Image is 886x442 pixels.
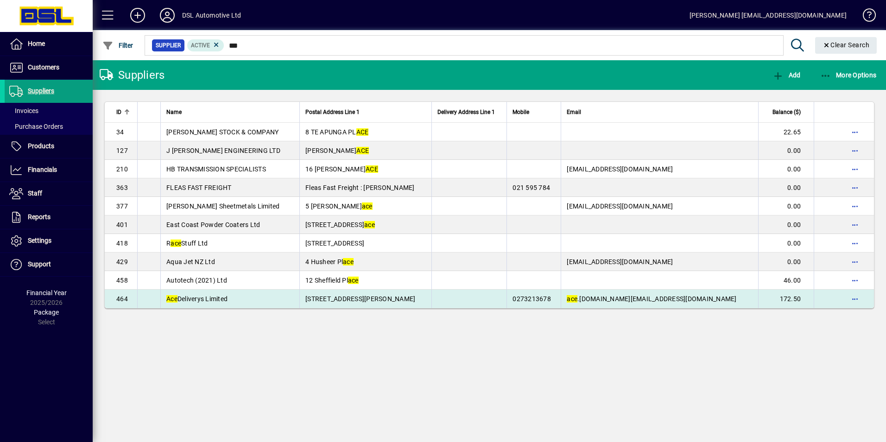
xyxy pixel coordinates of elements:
[166,128,278,136] span: [PERSON_NAME] STOCK & COMPANY
[758,123,814,141] td: 22.65
[166,295,177,303] em: Ace
[116,184,128,191] span: 363
[356,128,369,136] em: ACE
[567,202,673,210] span: [EMAIL_ADDRESS][DOMAIN_NAME]
[116,202,128,210] span: 377
[5,182,93,205] a: Staff
[166,165,266,173] span: HB TRANSMISSION SPECIALISTS
[102,42,133,49] span: Filter
[305,240,364,247] span: [STREET_ADDRESS]
[166,258,215,265] span: Aqua Jet NZ Ltd
[156,41,181,50] span: Supplier
[362,202,373,210] em: ace
[187,39,224,51] mat-chip: Activation Status: Active
[305,258,354,265] span: 4 Husheer Pl
[772,71,800,79] span: Add
[356,147,369,154] em: ACE
[848,254,862,269] button: More options
[758,290,814,308] td: 172.50
[764,107,809,117] div: Balance ($)
[166,184,232,191] span: FLEAS FAST FREIGHT
[513,184,550,191] span: 021 595 784
[5,253,93,276] a: Support
[758,178,814,197] td: 0.00
[116,107,132,117] div: ID
[567,107,753,117] div: Email
[305,295,415,303] span: [STREET_ADDRESS][PERSON_NAME]
[5,158,93,182] a: Financials
[152,7,182,24] button: Profile
[305,221,375,228] span: [STREET_ADDRESS]
[5,56,93,79] a: Customers
[856,2,874,32] a: Knowledge Base
[305,277,359,284] span: 12 Sheffield Pl
[848,125,862,139] button: More options
[116,221,128,228] span: 401
[166,277,227,284] span: Autotech (2021) Ltd
[5,206,93,229] a: Reports
[818,67,879,83] button: More Options
[848,273,862,288] button: More options
[567,107,581,117] span: Email
[5,119,93,134] a: Purchase Orders
[758,253,814,271] td: 0.00
[5,103,93,119] a: Invoices
[364,221,375,228] em: ace
[513,295,551,303] span: 0273213678
[366,165,378,173] em: ACE
[567,295,577,303] em: ace
[348,277,359,284] em: ace
[34,309,59,316] span: Package
[166,221,260,228] span: East Coast Powder Coaters Ltd
[166,107,294,117] div: Name
[848,199,862,214] button: More options
[437,107,495,117] span: Delivery Address Line 1
[758,271,814,290] td: 46.00
[116,240,128,247] span: 418
[166,295,228,303] span: Deliverys Limited
[116,107,121,117] span: ID
[758,215,814,234] td: 0.00
[28,166,57,173] span: Financials
[758,160,814,178] td: 0.00
[191,42,210,49] span: Active
[848,291,862,306] button: More options
[772,107,801,117] span: Balance ($)
[166,147,280,154] span: J [PERSON_NAME] ENGINEERING LTD
[758,234,814,253] td: 0.00
[28,63,59,71] span: Customers
[100,37,136,54] button: Filter
[848,180,862,195] button: More options
[9,107,38,114] span: Invoices
[123,7,152,24] button: Add
[305,165,378,173] span: 16 [PERSON_NAME]
[567,165,673,173] span: [EMAIL_ADDRESS][DOMAIN_NAME]
[28,142,54,150] span: Products
[848,217,862,232] button: More options
[116,128,124,136] span: 34
[5,229,93,253] a: Settings
[171,240,181,247] em: ace
[820,71,877,79] span: More Options
[28,237,51,244] span: Settings
[305,107,360,117] span: Postal Address Line 1
[848,162,862,177] button: More options
[100,68,165,82] div: Suppliers
[116,165,128,173] span: 210
[343,258,354,265] em: ace
[758,197,814,215] td: 0.00
[166,240,208,247] span: R Stuff Ltd
[770,67,803,83] button: Add
[116,277,128,284] span: 458
[305,202,373,210] span: 5 [PERSON_NAME]
[182,8,241,23] div: DSL Automotive Ltd
[690,8,847,23] div: [PERSON_NAME] [EMAIL_ADDRESS][DOMAIN_NAME]
[305,147,369,154] span: [PERSON_NAME]
[5,135,93,158] a: Products
[28,40,45,47] span: Home
[758,141,814,160] td: 0.00
[116,258,128,265] span: 429
[26,289,67,297] span: Financial Year
[116,295,128,303] span: 464
[567,258,673,265] span: [EMAIL_ADDRESS][DOMAIN_NAME]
